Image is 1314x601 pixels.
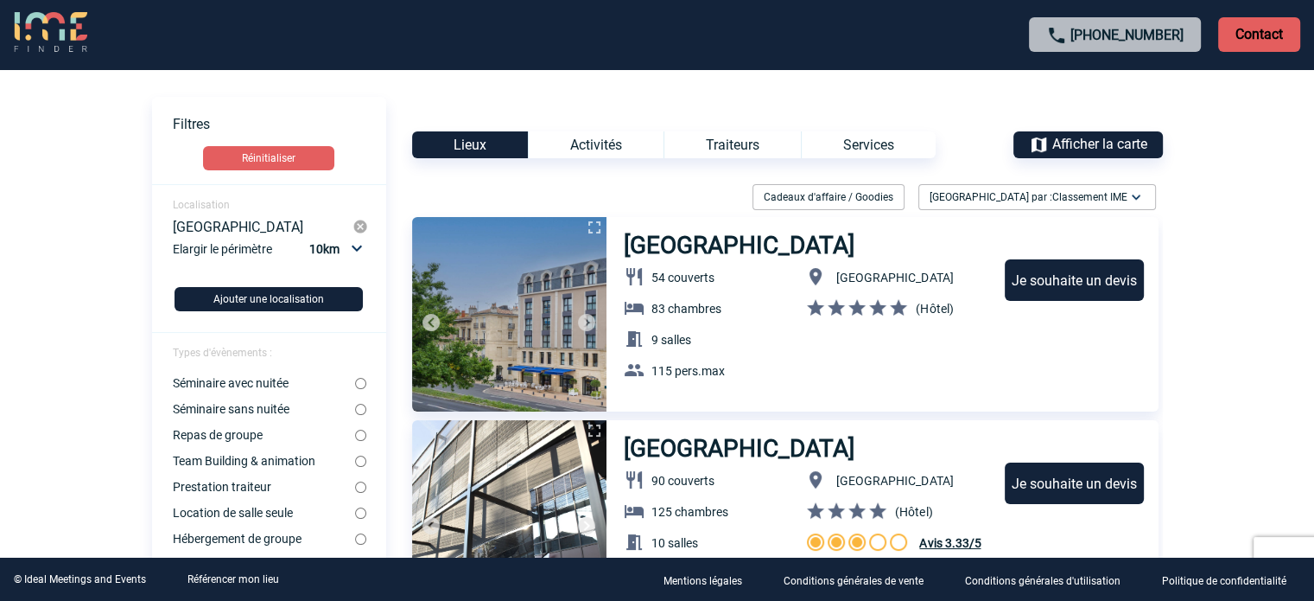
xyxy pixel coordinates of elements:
span: [GEOGRAPHIC_DATA] [836,474,953,488]
button: Ajouter une localisation [175,287,363,311]
img: baseline_expand_more_white_24dp-b.png [1127,189,1145,206]
p: Conditions générales de vente [784,575,924,587]
span: 54 couverts [651,271,714,285]
span: 90 couverts [651,474,714,488]
span: (Hôtel) [916,302,953,316]
div: Je souhaite un devis [1005,259,1144,301]
label: Hébergement de groupe [173,532,355,546]
span: 10 salles [651,536,698,550]
span: Avis 3.33/5 [919,536,981,550]
img: call-24-px.png [1046,25,1067,46]
div: Activités [528,131,663,158]
div: Je souhaite un devis [1005,463,1144,504]
span: 9 salles [651,333,691,347]
span: 125 chambres [651,505,728,519]
label: Location de salle seule [173,506,355,520]
label: Séminaire avec nuitée [173,376,355,390]
a: Réinitialiser [152,146,386,170]
p: Conditions générales d'utilisation [965,575,1120,587]
h3: [GEOGRAPHIC_DATA] [624,434,857,463]
div: Filtrer sur Cadeaux d'affaire / Goodies [746,184,911,210]
span: 83 chambres [651,302,721,316]
div: © Ideal Meetings and Events [14,573,146,585]
div: [GEOGRAPHIC_DATA] [173,219,353,234]
a: Référencer mon lieu [187,573,279,585]
span: Classement IME [1052,191,1127,203]
img: baseline_group_white_24dp-b.png [624,360,644,380]
img: baseline_location_on_white_24dp-b.png [805,266,826,287]
img: baseline_restaurant_white_24dp-b.png [624,266,644,287]
span: (Hôtel) [895,505,932,519]
img: 1.jpg [412,217,606,412]
div: Traiteurs [663,131,801,158]
label: Séminaire sans nuitée [173,402,355,416]
p: Filtres [173,116,386,132]
p: Politique de confidentialité [1162,575,1286,587]
label: Repas de groupe [173,428,355,442]
label: Team Building & animation [173,454,355,468]
img: baseline_hotel_white_24dp-b.png [624,297,644,318]
h3: [GEOGRAPHIC_DATA] [624,231,857,259]
p: Mentions légales [663,575,742,587]
a: [PHONE_NUMBER] [1070,27,1184,43]
a: Mentions légales [650,572,770,588]
div: Elargir le périmètre [173,238,369,273]
img: baseline_hotel_white_24dp-b.png [624,501,644,521]
a: Politique de confidentialité [1148,572,1314,588]
span: Afficher la carte [1052,136,1147,152]
a: Conditions générales d'utilisation [951,572,1148,588]
span: [GEOGRAPHIC_DATA] [836,271,953,285]
a: Conditions générales de vente [770,572,951,588]
img: baseline_restaurant_white_24dp-b.png [624,470,644,490]
div: Lieux [412,131,528,158]
span: [GEOGRAPHIC_DATA] par : [930,189,1127,206]
button: Réinitialiser [203,146,334,170]
span: Types d'évènements : [173,347,272,359]
div: Cadeaux d'affaire / Goodies [752,184,905,210]
div: Services [801,131,936,158]
label: Prestation traiteur [173,480,355,494]
p: Contact [1218,17,1300,52]
span: Localisation [173,199,230,211]
img: cancel-24-px-g.png [352,219,368,234]
span: 115 pers.max [651,364,725,378]
img: baseline_meeting_room_white_24dp-b.png [624,532,644,553]
img: baseline_location_on_white_24dp-b.png [805,470,826,490]
img: baseline_meeting_room_white_24dp-b.png [624,329,644,349]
